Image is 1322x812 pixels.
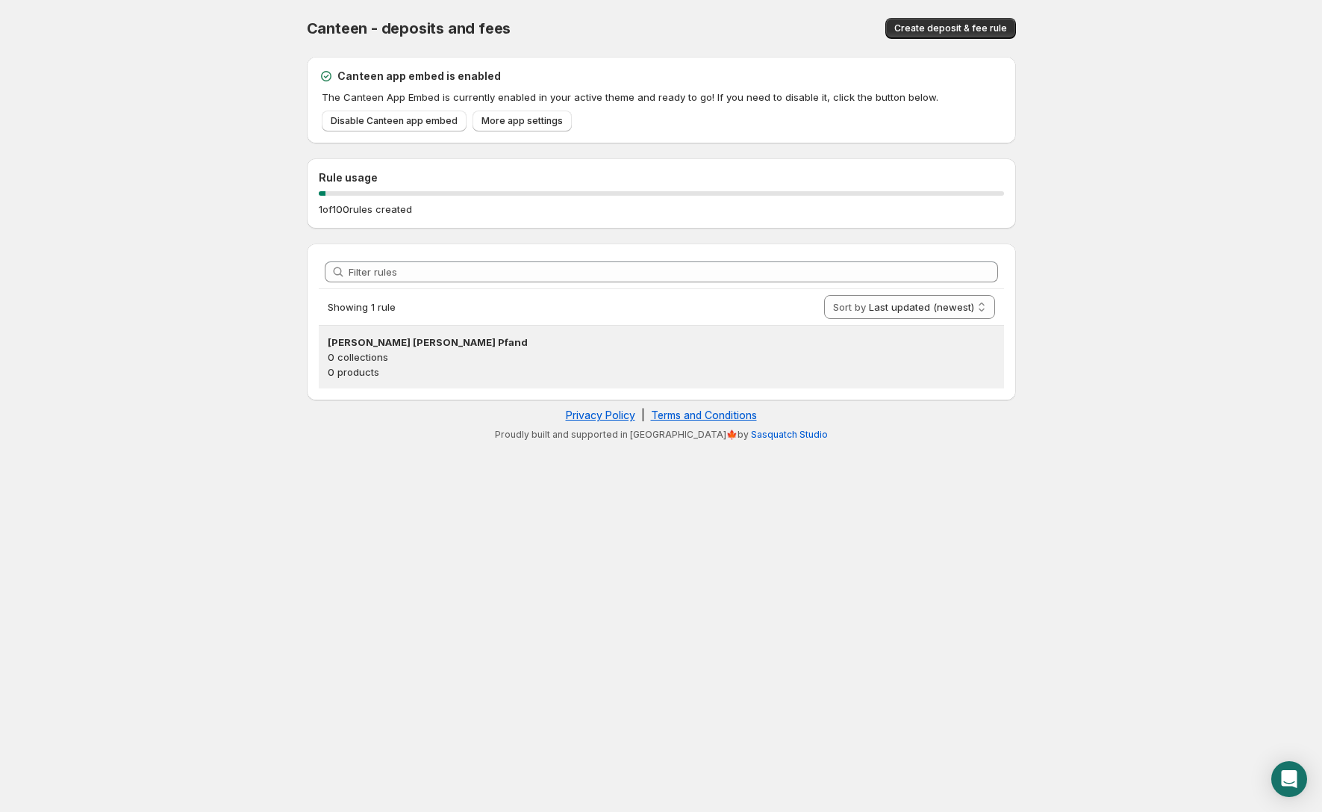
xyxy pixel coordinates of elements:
[481,115,563,127] span: More app settings
[751,429,828,440] a: Sasquatch Studio
[894,22,1007,34] span: Create deposit & fee rule
[337,69,501,84] h2: Canteen app embed is enabled
[314,429,1008,441] p: Proudly built and supported in [GEOGRAPHIC_DATA]🍁by
[566,409,635,421] a: Privacy Policy
[322,90,1004,105] p: The Canteen App Embed is currently enabled in your active theme and ready to go! If you need to d...
[307,19,511,37] span: Canteen - deposits and fees
[885,18,1016,39] button: Create deposit & fee rule
[1271,761,1307,797] div: Open Intercom Messenger
[319,170,1004,185] h2: Rule usage
[319,202,412,217] p: 1 of 100 rules created
[651,409,757,421] a: Terms and Conditions
[641,409,645,421] span: |
[328,365,995,379] p: 0 products
[328,335,995,350] h3: [PERSON_NAME] [PERSON_NAME] Pfand
[328,301,396,313] span: Showing 1 rule
[331,115,458,127] span: Disable Canteen app embed
[473,111,572,131] a: More app settings
[349,261,998,282] input: Filter rules
[322,111,467,131] a: Disable Canteen app embed
[328,350,995,365] p: 0 collections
